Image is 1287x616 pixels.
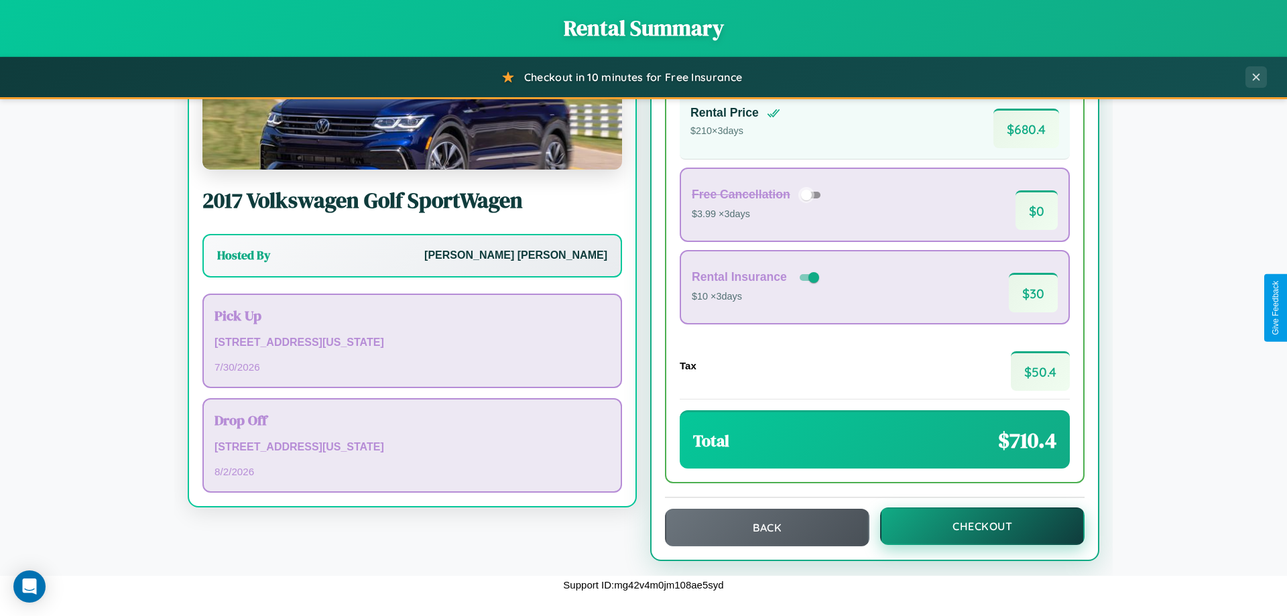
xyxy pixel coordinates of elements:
[217,247,270,263] h3: Hosted By
[214,438,610,457] p: [STREET_ADDRESS][US_STATE]
[993,109,1059,148] span: $ 680.4
[214,306,610,325] h3: Pick Up
[998,426,1056,455] span: $ 710.4
[690,123,780,140] p: $ 210 × 3 days
[692,270,787,284] h4: Rental Insurance
[524,70,742,84] span: Checkout in 10 minutes for Free Insurance
[214,333,610,353] p: [STREET_ADDRESS][US_STATE]
[1016,190,1058,230] span: $ 0
[214,410,610,430] h3: Drop Off
[692,288,822,306] p: $10 × 3 days
[665,509,869,546] button: Back
[202,36,622,170] img: Volkswagen Golf SportWagen
[692,206,825,223] p: $3.99 × 3 days
[13,570,46,603] div: Open Intercom Messenger
[424,246,607,265] p: [PERSON_NAME] [PERSON_NAME]
[214,463,610,481] p: 8 / 2 / 2026
[1011,351,1070,391] span: $ 50.4
[693,430,729,452] h3: Total
[214,358,610,376] p: 7 / 30 / 2026
[690,106,759,120] h4: Rental Price
[563,576,723,594] p: Support ID: mg42v4m0jm108ae5syd
[1271,281,1280,335] div: Give Feedback
[13,13,1274,43] h1: Rental Summary
[680,360,696,371] h4: Tax
[202,186,622,215] h2: 2017 Volkswagen Golf SportWagen
[692,188,790,202] h4: Free Cancellation
[1009,273,1058,312] span: $ 30
[880,507,1085,545] button: Checkout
